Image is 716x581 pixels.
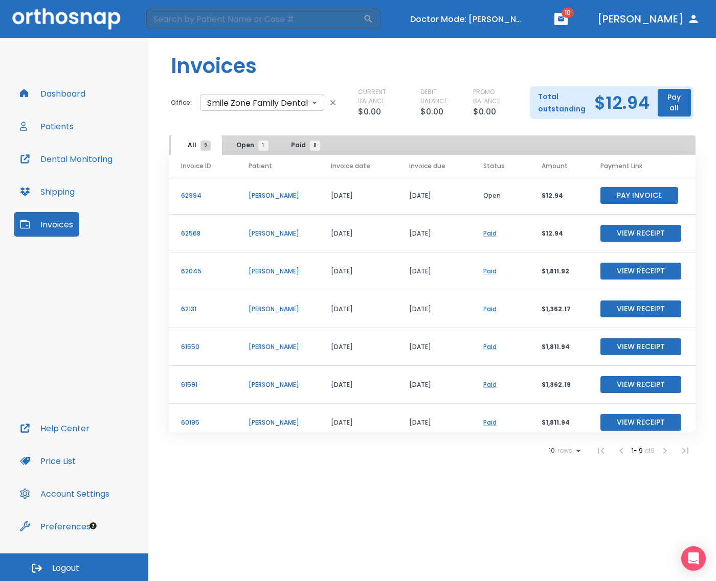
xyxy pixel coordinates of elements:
button: View Receipt [600,376,681,393]
button: Invoices [14,212,79,237]
img: Orthosnap [12,8,121,29]
a: Paid [483,267,497,275]
p: $1,811.94 [542,342,576,352]
a: View Receipt [600,304,681,313]
p: Total outstanding [538,90,586,115]
div: Smile Zone Family Dental [200,92,324,113]
p: $0.00 [473,106,496,118]
p: [PERSON_NAME] [249,191,306,200]
td: [DATE] [319,252,396,290]
a: Paid [483,305,497,313]
td: [DATE] [397,404,472,441]
button: Pay Invoice [600,187,678,204]
span: Patient [249,161,272,171]
span: 1 [258,141,268,151]
span: 9 [200,141,211,151]
td: [DATE] [319,215,396,252]
a: Paid [483,418,497,427]
td: [DATE] [319,404,396,441]
button: View Receipt [600,338,681,355]
td: Open [471,177,529,215]
a: View Receipt [600,380,681,388]
p: 62994 [181,191,224,200]
input: Search by Patient Name or Case # [146,9,363,29]
td: [DATE] [319,177,396,215]
p: $1,362.17 [542,305,576,314]
span: Logout [52,563,79,574]
p: $1,811.94 [542,418,576,427]
span: Status [483,161,505,171]
button: Doctor Mode: [PERSON_NAME] [406,11,529,28]
div: Open Intercom Messenger [681,546,706,571]
div: Tooltip anchor [88,521,98,530]
p: [PERSON_NAME] [249,342,306,352]
p: 62131 [181,305,224,314]
p: 60195 [181,418,224,427]
span: All [188,141,206,150]
a: Paid [483,342,497,351]
td: [DATE] [319,328,396,366]
p: [PERSON_NAME] [249,267,306,276]
button: [PERSON_NAME] [593,10,704,28]
p: $12.94 [542,229,576,238]
td: [DATE] [397,328,472,366]
span: 10 [549,447,555,454]
p: DEBIT BALANCE [420,87,457,106]
button: Dental Monitoring [14,147,119,171]
button: Patients [14,114,80,138]
button: Account Settings [14,481,116,506]
span: Invoice ID [181,161,211,171]
span: 1 - 9 [632,446,644,455]
p: $0.00 [420,106,443,118]
a: Pay Invoice [600,191,678,199]
button: View Receipt [600,414,681,431]
td: [DATE] [319,366,396,404]
span: Open [236,141,263,150]
p: [PERSON_NAME] [249,305,306,314]
p: $1,362.19 [542,380,576,389]
button: Dashboard [14,81,92,106]
p: [PERSON_NAME] [249,229,306,238]
p: 62045 [181,267,224,276]
h1: Invoices [171,51,257,81]
a: Preferences [14,514,97,539]
p: $1,811.92 [542,267,576,276]
button: Help Center [14,416,96,440]
a: Paid [483,380,497,389]
p: $12.94 [542,191,576,200]
a: View Receipt [600,342,681,351]
span: rows [555,447,572,454]
p: 61550 [181,342,224,352]
button: Shipping [14,179,81,204]
button: Pay all [658,89,691,117]
span: 10 [562,8,574,18]
p: $0.00 [358,106,381,118]
a: Paid [483,229,497,238]
p: Office: [171,98,192,107]
span: Paid [291,141,315,150]
td: [DATE] [319,290,396,328]
h2: $12.94 [594,95,650,110]
p: 62568 [181,229,224,238]
a: View Receipt [600,228,681,237]
span: of 9 [644,446,655,455]
p: 61591 [181,380,224,389]
button: View Receipt [600,300,681,317]
button: View Receipt [600,263,681,280]
p: CURRENT BALANCE [358,87,404,106]
td: [DATE] [397,252,472,290]
button: Price List [14,449,82,473]
td: [DATE] [397,366,472,404]
a: View Receipt [600,266,681,275]
p: [PERSON_NAME] [249,418,306,427]
span: 8 [310,141,320,151]
button: View Receipt [600,225,681,242]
